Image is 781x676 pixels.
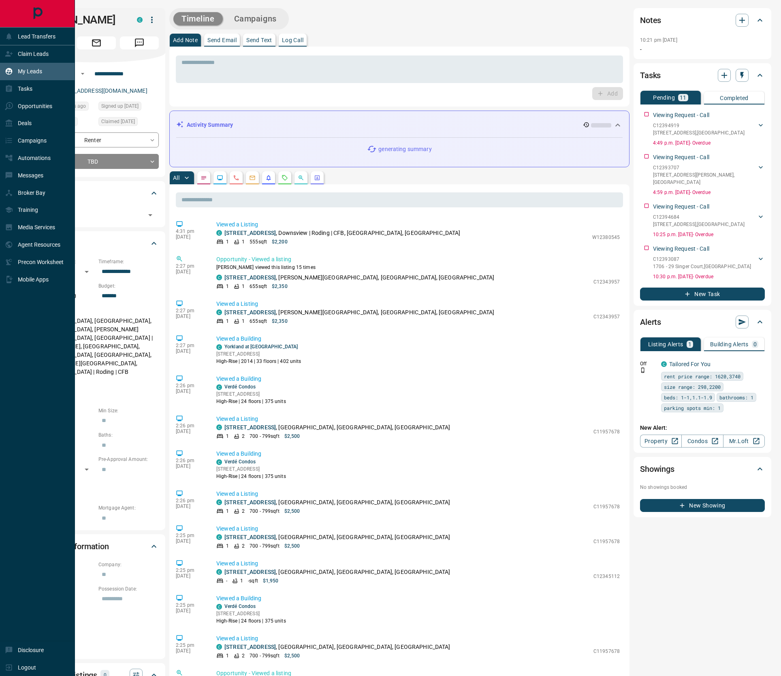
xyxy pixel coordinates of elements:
[98,561,159,568] p: Company:
[98,282,159,290] p: Budget:
[284,542,300,550] p: $2,500
[224,274,276,281] a: [STREET_ADDRESS]
[226,12,285,26] button: Campaigns
[216,384,222,390] div: condos.ca
[176,383,204,388] p: 2:26 pm
[176,642,204,648] p: 2:25 pm
[669,361,711,367] a: Tailored For You
[216,398,286,405] p: High-Rise | 24 floors | 375 units
[173,37,198,43] p: Add Note
[653,164,757,171] p: C12393707
[653,245,709,253] p: Viewing Request - Call
[250,652,279,659] p: 700 - 799 sqft
[653,120,765,138] div: C12394919[STREET_ADDRESS],[GEOGRAPHIC_DATA]
[653,189,765,196] p: 4:59 p.m. [DATE] - Overdue
[216,450,620,458] p: Viewed a Building
[640,14,661,27] h2: Notes
[242,283,245,290] p: 1
[176,503,204,509] p: [DATE]
[176,117,623,132] div: Activity Summary
[593,573,620,580] p: C12345112
[216,230,222,236] div: condos.ca
[176,608,204,614] p: [DATE]
[249,175,256,181] svg: Emails
[224,309,276,316] a: [STREET_ADDRESS]
[653,122,745,129] p: C12394919
[263,577,279,584] p: $1,950
[216,459,222,465] div: condos.ca
[224,603,256,609] a: Verdé Condos
[640,66,765,85] div: Tasks
[272,238,288,245] p: $2,200
[640,360,656,367] p: Off
[176,498,204,503] p: 2:26 pm
[720,95,749,101] p: Completed
[176,269,204,275] p: [DATE]
[282,37,303,43] p: Log Call
[640,37,677,43] p: 10:21 pm [DATE]
[176,263,204,269] p: 2:27 pm
[176,567,204,573] p: 2:25 pm
[242,238,245,245] p: 1
[98,431,159,439] p: Baths:
[98,456,159,463] p: Pre-Approval Amount:
[187,121,233,129] p: Activity Summary
[98,585,159,593] p: Possession Date:
[593,278,620,286] p: C12343957
[216,264,620,271] p: [PERSON_NAME] viewed this listing 15 times
[250,318,267,325] p: 655 sqft
[640,484,765,491] p: No showings booked
[224,308,494,317] p: , [PERSON_NAME][GEOGRAPHIC_DATA], [GEOGRAPHIC_DATA], [GEOGRAPHIC_DATA]
[282,175,288,181] svg: Requests
[176,308,204,313] p: 2:27 pm
[248,577,258,584] p: - sqft
[298,175,304,181] svg: Opportunities
[176,602,204,608] p: 2:25 pm
[216,610,286,617] p: [STREET_ADDRESS]
[664,393,712,401] span: beds: 1-1,1.1-1.9
[216,300,620,308] p: Viewed a Listing
[664,383,721,391] span: size range: 298,2200
[216,559,620,568] p: Viewed a Listing
[201,175,207,181] svg: Notes
[34,480,159,487] p: Credit Score:
[640,288,765,301] button: New Task
[216,617,286,625] p: High-Rise | 24 floors | 375 units
[224,569,276,575] a: [STREET_ADDRESS]
[224,568,450,576] p: , [GEOGRAPHIC_DATA], [GEOGRAPHIC_DATA], [GEOGRAPHIC_DATA]
[653,254,765,272] div: C123930871706 - 29 Singer Court,[GEOGRAPHIC_DATA]
[34,307,159,314] p: Areas Searched:
[284,508,300,515] p: $2,500
[176,463,204,469] p: [DATE]
[664,404,721,412] span: parking spots min: 1
[34,537,159,556] div: Personal Information
[640,499,765,512] button: New Showing
[640,367,646,373] svg: Push Notification Only
[176,423,204,429] p: 2:26 pm
[250,238,267,245] p: 555 sqft
[653,263,751,270] p: 1706 - 29 Singer Court , [GEOGRAPHIC_DATA]
[640,463,674,476] h2: Showings
[98,117,159,128] div: Fri Sep 12 2025
[98,102,159,113] div: Sun Sep 07 2025
[101,117,135,126] span: Claimed [DATE]
[226,652,229,659] p: 1
[224,344,298,350] a: Yorkland at [GEOGRAPHIC_DATA]
[640,11,765,30] div: Notes
[34,13,125,26] h1: [PERSON_NAME]
[653,203,709,211] p: Viewing Request - Call
[224,533,450,542] p: , [GEOGRAPHIC_DATA], [GEOGRAPHIC_DATA], [GEOGRAPHIC_DATA]
[98,258,159,265] p: Timeframe:
[34,633,159,641] p: Address:
[224,423,450,432] p: , [GEOGRAPHIC_DATA], [GEOGRAPHIC_DATA], [GEOGRAPHIC_DATA]
[216,644,222,650] div: condos.ca
[719,393,753,401] span: bathrooms: 1
[653,221,745,228] p: [STREET_ADDRESS] , [GEOGRAPHIC_DATA]
[224,424,276,431] a: [STREET_ADDRESS]
[216,255,620,264] p: Opportunity - Viewed a listing
[224,499,276,505] a: [STREET_ADDRESS]
[216,594,620,603] p: Viewed a Building
[242,542,245,550] p: 2
[216,490,620,498] p: Viewed a Listing
[176,429,204,434] p: [DATE]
